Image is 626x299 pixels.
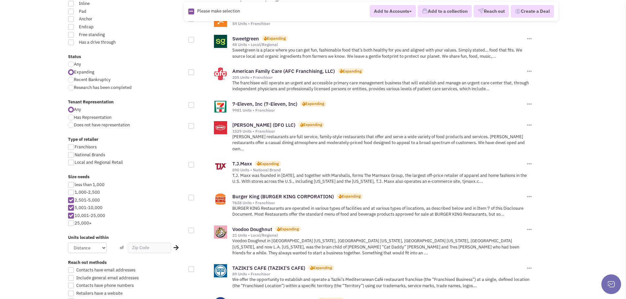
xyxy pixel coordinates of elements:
span: Recent Bankruptcy [74,77,110,82]
span: of [120,245,124,250]
img: VectorPaper_Plane.png [478,8,484,14]
button: Add to a collection [418,5,472,18]
div: 205 Units • Franchisor [232,75,525,80]
div: Expanding [343,68,361,74]
a: 7-Eleven, Inc (7-Eleven, Inc) [232,101,297,107]
span: 5,001-10,000 [75,205,103,210]
p: [PERSON_NAME] restaurants are full service, family-style restaurants that offer and serve a wide ... [232,134,533,152]
span: Research has been completed [74,85,132,90]
span: Does not have representation [74,122,130,128]
span: National Brands [75,152,105,158]
a: Voodoo Doughnut [232,226,272,232]
p: BURGER KING Restaurants are operated in various types of facilities and at various types of locat... [232,205,533,218]
div: 54 Units • Franchisor [232,21,525,26]
span: Has Representation [74,115,111,120]
div: Expanding [313,265,332,270]
img: Rectangle.png [188,9,194,14]
p: T.J. Maxx was founded in [DATE], and together with Marshalls, forms The Marmaxx Group, the larges... [232,173,533,185]
input: Zip Code [128,243,171,253]
span: Contacts have email addresses [76,267,135,273]
div: Expanding [267,35,286,41]
label: Type of retailer [68,137,184,143]
div: Expanding [280,226,299,232]
span: 10,001-25,000 [75,213,105,218]
span: Endcap [75,24,148,30]
span: Contacts have phone numbers [76,283,134,288]
span: Inline [75,1,148,7]
div: Expanding [342,193,360,199]
span: less than 1,000 [75,182,104,187]
a: American Family Care (AFC Franchising, LLC) [232,68,335,74]
span: Franchisors [75,144,97,150]
label: Size needs [68,174,184,180]
img: Deal-Dollar.png [515,8,521,15]
span: Pad [75,9,148,15]
span: Has a drive through [75,39,148,46]
a: Burger King (BURGER KING CORPORATION) [232,193,334,200]
label: Tenant Representation [68,99,184,105]
div: 21 Units • Local/Regional [232,233,525,238]
div: Expanding [305,101,324,106]
a: TAZIKI'S CAFE (TAZIKI'S CAFE) [232,265,305,271]
label: Status [68,54,184,60]
div: Expanding [303,122,322,127]
span: Include general email addresses [76,275,139,281]
p: Sweetgreen is a place where you can get fun, fashionable food that’s both healthy for you and ali... [232,47,533,59]
p: Voodoo Doughnut in [GEOGRAPHIC_DATA] [US_STATE], [GEOGRAPHIC_DATA] [US_STATE], [GEOGRAPHIC_DATA] ... [232,238,533,256]
div: Search Nearby [169,244,180,252]
span: Any [74,107,81,112]
a: [PERSON_NAME] (DFO LLC) [232,122,295,128]
button: Add to Accounts [370,5,416,17]
button: Reach out [474,5,509,18]
span: Any [74,61,81,67]
span: Please make selection [197,8,240,14]
label: Units located within [68,235,184,241]
span: 1,000-2,500 [75,189,100,195]
button: Create a Deal [511,5,554,18]
span: Retailers have a website [76,290,123,296]
p: We offer the opportunity to establish and operate a Taziki’s Mediterranean Café restaurant franch... [232,277,533,289]
div: Expanding [260,161,279,166]
span: 2,501-5,000 [75,197,100,203]
div: 89 Units • Franchisor [232,271,525,277]
div: 1529 Units • Franchisor [232,129,525,134]
span: Free standing [75,32,148,38]
span: Expanding [74,69,94,75]
span: Local and Regional Retail [75,160,123,165]
img: icon-collection-lavender.png [422,8,428,14]
div: 890 Units • National Brand [232,167,525,173]
a: Sweetgreen [232,35,259,42]
p: The franchisee will operate an urgent and accessible primary care management business that will e... [232,80,533,92]
div: 48 Units • Local/Regional [232,42,525,47]
div: 7628 Units • Franchisor [232,200,525,205]
a: T.J.Maxx [232,160,252,167]
span: 25,000+ [75,220,92,226]
label: Reach out methods [68,260,184,266]
div: 9981 Units • Franchisor [232,108,525,113]
span: Anchor [75,16,148,22]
